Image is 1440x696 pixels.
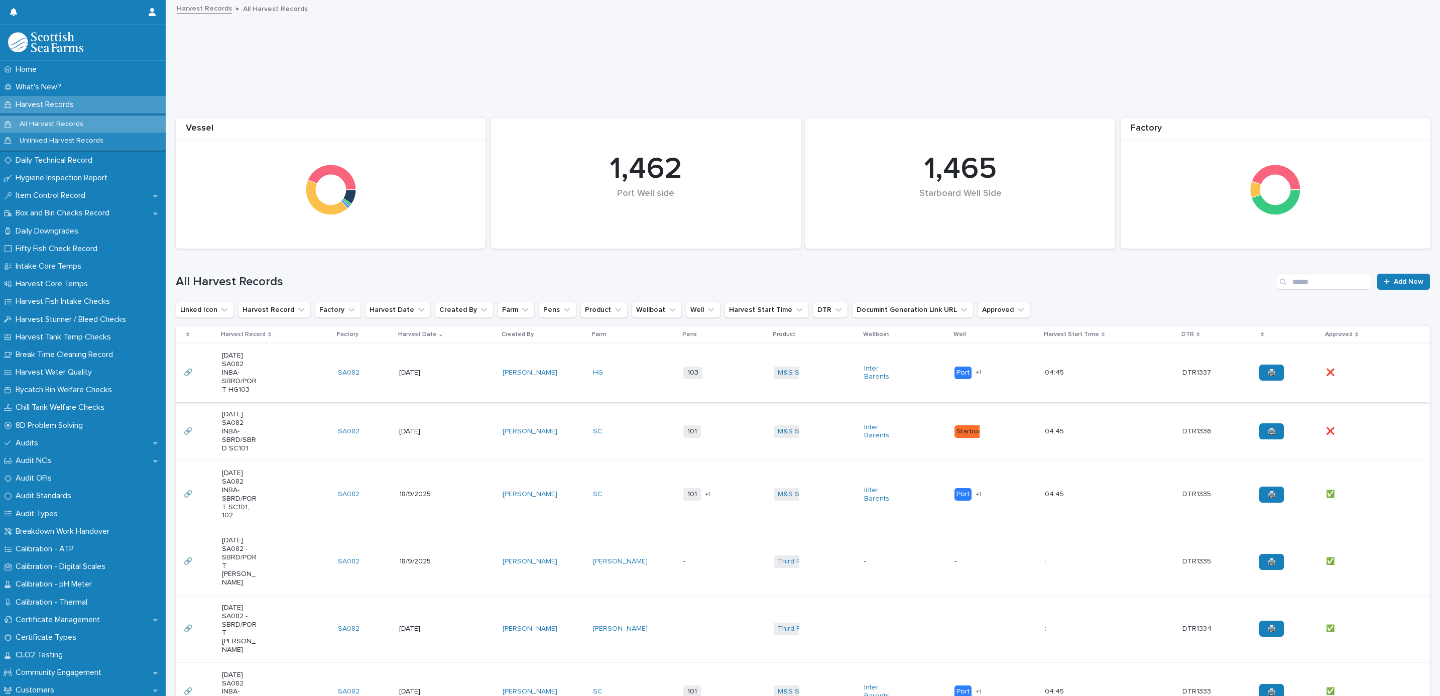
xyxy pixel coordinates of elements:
[1044,329,1099,340] p: Harvest Start Time
[1325,329,1353,340] p: Approved
[683,488,701,501] span: 101
[176,595,1430,662] tr: 🔗🔗 [DATE] SA082 -SBRD/PORT [PERSON_NAME]SA082 [DATE][PERSON_NAME] [PERSON_NAME] -Third Party Salm...
[954,625,990,633] p: -
[176,402,1430,461] tr: 🔗🔗 [DATE] SA082 INBA-SBRD/SBRD SC101SA082 [DATE][PERSON_NAME] SC 101M&S Select Inter Barents Star...
[1045,367,1066,377] p: 04:45
[1259,621,1284,637] a: 🖨️
[683,557,719,566] p: -
[498,302,535,318] button: Farm
[222,536,258,587] p: [DATE] SA082 -SBRD/PORT [PERSON_NAME]
[683,425,701,438] span: 101
[12,244,105,254] p: Fifty Fish Check Record
[1182,555,1213,566] p: DTR1335
[1326,425,1337,436] p: ❌
[539,302,576,318] button: Pens
[176,123,486,140] div: Vessel
[1377,274,1430,290] a: Add New
[976,689,981,695] span: + 1
[864,625,900,633] p: -
[1045,623,1048,633] p: :
[12,685,62,695] p: Customers
[1045,685,1066,696] p: 04:45
[12,403,112,412] p: Chill Tank Welfare Checks
[683,625,719,633] p: -
[222,410,258,452] p: [DATE] SA082 INBA-SBRD/SBRD SC101
[503,369,557,377] a: [PERSON_NAME]
[778,369,815,377] a: M&S Select
[12,650,71,660] p: CLO2 Testing
[12,668,109,677] p: Community Engagement
[12,509,66,519] p: Audit Types
[954,557,990,566] p: -
[399,687,435,696] p: [DATE]
[864,557,900,566] p: -
[1267,491,1276,498] span: 🖨️
[12,173,115,183] p: Hygiene Inspection Report
[399,557,435,566] p: 18/9/2025
[593,557,648,566] a: [PERSON_NAME]
[12,633,84,642] p: Certificate Types
[822,151,1098,187] div: 1,465
[12,191,93,200] p: Item Control Record
[12,368,100,377] p: Harvest Water Quality
[1259,365,1284,381] a: 🖨️
[778,625,838,633] a: Third Party Salmon
[1326,555,1337,566] p: ✅
[683,367,702,379] span: 103
[337,329,358,340] p: Factory
[12,562,113,571] p: Calibration - Digital Scales
[864,423,900,440] a: Inter Barents
[1045,425,1066,436] p: 04:45
[1276,274,1371,290] input: Search
[398,329,437,340] p: Harvest Date
[593,490,603,499] a: SC
[682,329,697,340] p: Pens
[12,385,120,395] p: Bycatch Bin Welfare Checks
[705,492,710,498] span: + 1
[592,329,607,340] p: Farm
[176,343,1430,402] tr: 🔗🔗 [DATE] SA082 INBA-SBRD/PORT HG103SA082 [DATE][PERSON_NAME] HG 103M&S Select Inter Barents Port...
[176,528,1430,596] tr: 🔗🔗 [DATE] SA082 -SBRD/PORT [PERSON_NAME]SA082 18/9/2025[PERSON_NAME] [PERSON_NAME] -Third Party S...
[184,367,194,377] p: 🔗
[503,427,557,436] a: [PERSON_NAME]
[12,82,69,92] p: What's New?
[12,438,46,448] p: Audits
[503,687,557,696] a: [PERSON_NAME]
[12,474,60,483] p: Audit OFIs
[12,65,45,74] p: Home
[12,350,121,360] p: Break Time Cleaning Record
[976,492,981,498] span: + 1
[508,151,784,187] div: 1,462
[954,367,972,379] div: Port
[12,615,108,625] p: Certificate Management
[222,469,258,520] p: [DATE] SA082 INBA-SBRD/PORT SC101, 102
[864,365,900,382] a: Inter Barents
[1182,685,1213,696] p: DTR1333
[508,188,784,220] div: Port Well side
[1045,555,1048,566] p: :
[1182,488,1213,499] p: DTR1335
[12,579,100,589] p: Calibration - pH Meter
[12,297,118,306] p: Harvest Fish Intake Checks
[12,120,91,129] p: All Harvest Records
[686,302,721,318] button: Well
[184,425,194,436] p: 🔗
[1045,488,1066,499] p: 04:45
[12,208,117,218] p: Box and Bin Checks Record
[176,461,1430,528] tr: 🔗🔗 [DATE] SA082 INBA-SBRD/PORT SC101, 102SA082 18/9/2025[PERSON_NAME] SC 101+1M&S Select Inter Ba...
[593,687,603,696] a: SC
[176,302,234,318] button: Linked Icon
[12,598,95,607] p: Calibration - Thermal
[1267,688,1276,695] span: 🖨️
[978,302,1030,318] button: Approved
[12,456,59,466] p: Audit NCs
[184,623,194,633] p: 🔗
[778,427,815,436] a: M&S Select
[12,156,100,165] p: Daily Technical Record
[580,302,628,318] button: Product
[822,188,1098,220] div: Starboard Well Side
[399,369,435,377] p: [DATE]
[976,370,981,376] span: + 1
[953,329,966,340] p: Well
